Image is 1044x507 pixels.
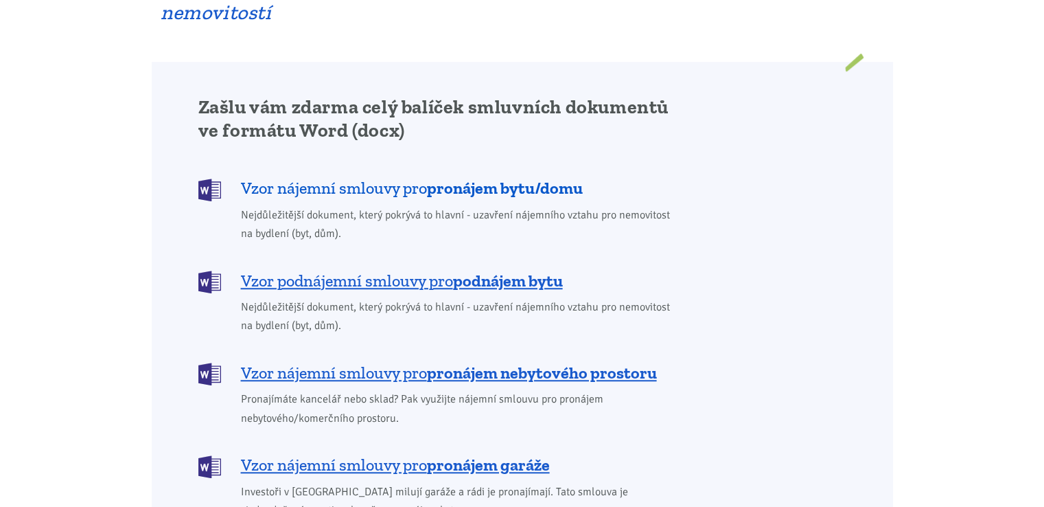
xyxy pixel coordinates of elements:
[198,454,680,477] a: Vzor nájemní smlouvy propronájem garáže
[241,454,550,476] span: Vzor nájemní smlouvy pro
[241,270,563,292] span: Vzor podnájemní smlouvy pro
[198,363,221,385] img: DOCX (Word)
[241,177,583,199] span: Vzor nájemní smlouvy pro
[198,95,680,142] h2: Zašlu vám zdarma celý balíček smluvních dokumentů ve formátu Word (docx)
[198,177,680,200] a: Vzor nájemní smlouvy propronájem bytu/domu
[427,178,583,198] b: pronájem bytu/domu
[453,271,563,291] b: podnájem bytu
[241,206,680,243] span: Nejdůležitější dokument, který pokrývá to hlavní - uzavření nájemního vztahu pro nemovitost na by...
[198,361,680,384] a: Vzor nájemní smlouvy propronájem nebytového prostoru
[241,362,657,384] span: Vzor nájemní smlouvy pro
[427,455,550,475] b: pronájem garáže
[198,455,221,478] img: DOCX (Word)
[198,269,680,292] a: Vzor podnájemní smlouvy propodnájem bytu
[198,271,221,293] img: DOCX (Word)
[198,179,221,201] img: DOCX (Word)
[241,390,680,427] span: Pronajímáte kancelář nebo sklad? Pak využijte nájemní smlouvu pro pronájem nebytového/komerčního ...
[241,298,680,335] span: Nejdůležitější dokument, který pokrývá to hlavní - uzavření nájemního vztahu pro nemovitost na by...
[427,363,657,383] b: pronájem nebytového prostoru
